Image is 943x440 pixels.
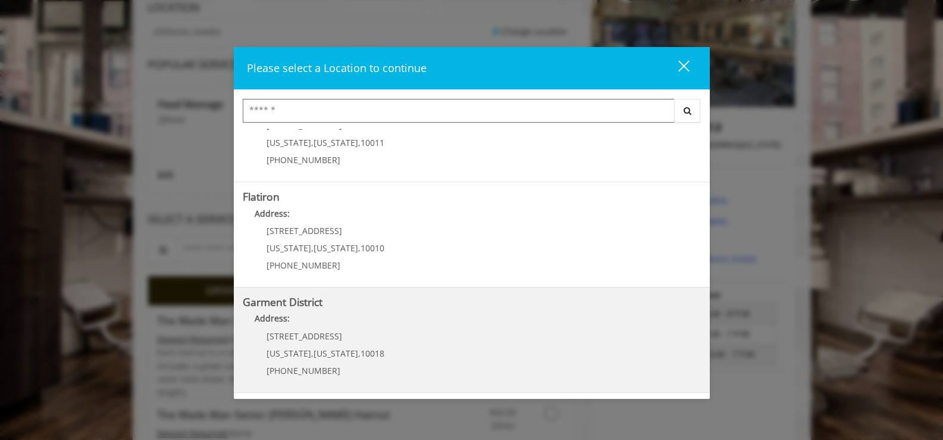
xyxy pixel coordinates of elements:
[361,242,384,254] span: 10010
[361,137,384,148] span: 10011
[267,348,311,359] span: [US_STATE]
[243,99,675,123] input: Search Center
[665,60,688,77] div: close dialog
[243,189,280,204] b: Flatiron
[311,242,314,254] span: ,
[267,365,340,376] span: [PHONE_NUMBER]
[267,242,311,254] span: [US_STATE]
[314,242,358,254] span: [US_STATE]
[267,260,340,271] span: [PHONE_NUMBER]
[311,137,314,148] span: ,
[358,137,361,148] span: ,
[267,225,342,236] span: [STREET_ADDRESS]
[243,295,322,309] b: Garment District
[267,330,342,342] span: [STREET_ADDRESS]
[311,348,314,359] span: ,
[267,137,311,148] span: [US_STATE]
[314,348,358,359] span: [US_STATE]
[358,242,361,254] span: ,
[267,154,340,166] span: [PHONE_NUMBER]
[361,348,384,359] span: 10018
[656,56,697,80] button: close dialog
[247,61,427,75] span: Please select a Location to continue
[255,208,290,219] b: Address:
[314,137,358,148] span: [US_STATE]
[681,107,694,115] i: Search button
[255,313,290,324] b: Address:
[358,348,361,359] span: ,
[243,99,701,129] div: Center Select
